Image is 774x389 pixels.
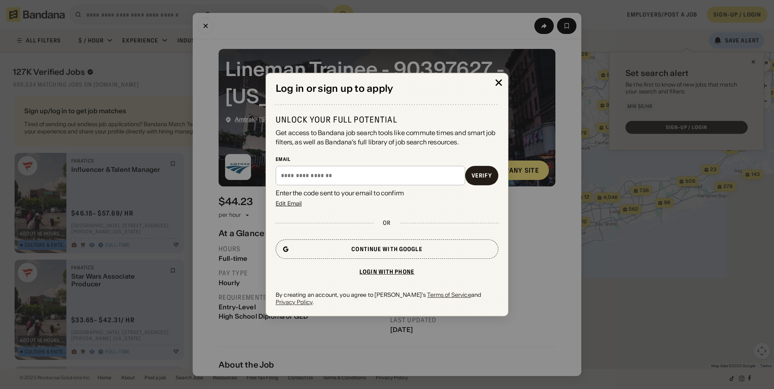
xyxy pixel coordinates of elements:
div: Continue with Google [351,246,422,252]
a: Privacy Policy [276,299,313,306]
div: Login with phone [359,269,415,275]
div: Get access to Bandana job search tools like commute times and smart job filters, as well as Banda... [276,128,498,146]
a: Terms of Service [427,291,471,298]
div: or [383,219,391,226]
div: Edit Email [276,201,302,206]
div: Log in or sign up to apply [276,83,498,95]
div: Verify [472,173,492,178]
div: Enter the code sent to your email to confirm [276,188,498,197]
div: Unlock your full potential [276,114,498,125]
div: By creating an account, you agree to [PERSON_NAME]'s and . [276,291,498,306]
div: Email [276,156,498,163]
